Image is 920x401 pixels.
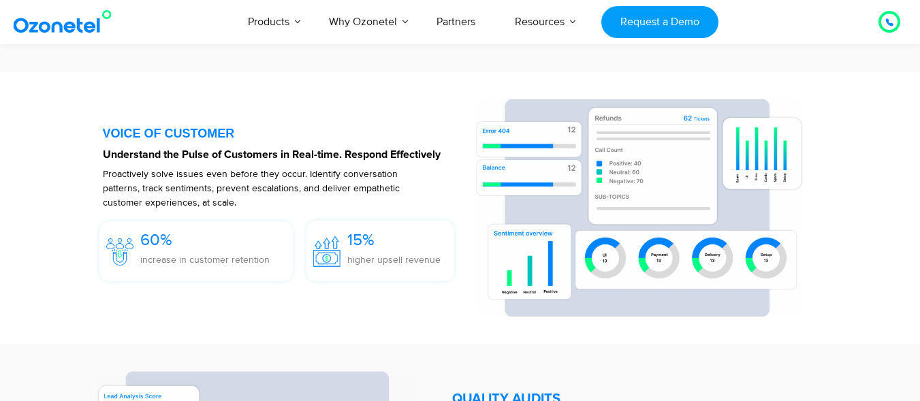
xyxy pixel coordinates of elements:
[103,127,462,140] div: VOICE OF CUSTOMER
[103,167,428,210] p: Proactively solve issues even before they occur. Identify conversation patterns, track sentiments...
[103,149,441,160] strong: Understand the Pulse of Customers in Real-time. Respond Effectively
[347,253,441,267] p: higher upsell revenue
[140,230,172,250] span: 60%
[140,253,270,267] p: increase in customer retention
[601,6,718,38] a: Request a Demo
[106,238,133,266] img: 60%
[347,230,375,250] span: 15%
[313,236,340,267] img: 15%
